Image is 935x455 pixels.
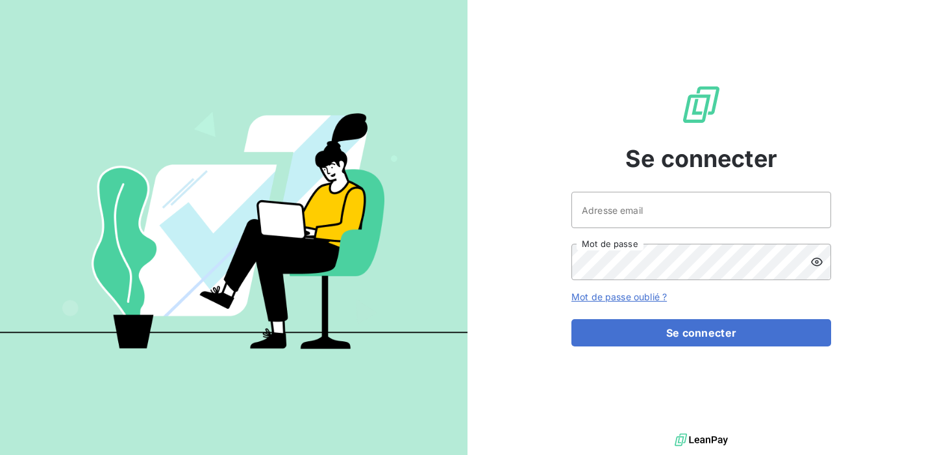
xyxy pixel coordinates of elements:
input: placeholder [571,192,831,228]
button: Se connecter [571,319,831,346]
img: logo [675,430,728,450]
img: Logo LeanPay [680,84,722,125]
span: Se connecter [625,141,777,176]
a: Mot de passe oublié ? [571,291,667,302]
